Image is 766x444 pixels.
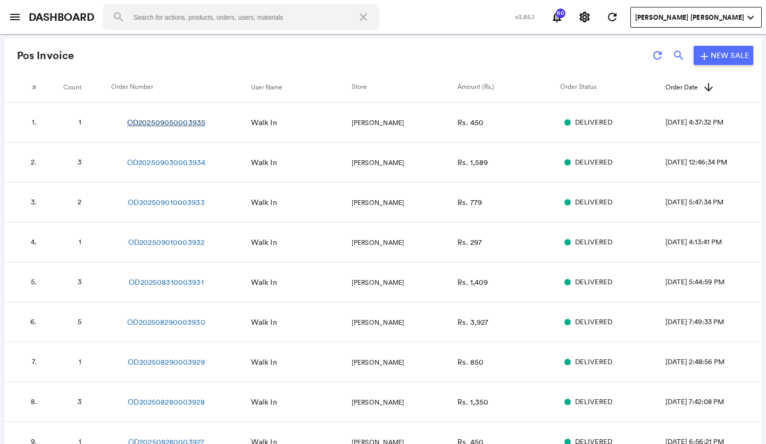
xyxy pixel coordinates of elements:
[4,143,49,183] td: 2.
[575,198,612,208] span: DELIVERED
[78,397,81,406] span: 3
[578,11,591,23] md-icon: settings
[665,302,762,342] td: [DATE] 7:49:33 PM
[575,237,612,248] span: DELIVERED
[665,103,762,143] td: [DATE] 4:37:32 PM
[744,11,757,24] md-icon: expand_more
[78,158,81,167] span: 3
[352,158,404,167] span: [PERSON_NAME]
[575,397,612,407] span: DELIVERED
[4,262,49,302] td: 5.
[251,158,277,167] span: Walk In
[251,317,277,327] span: Walk In
[4,183,49,223] td: 3.
[457,237,482,247] span: Rs. 297
[457,198,482,207] span: Rs. 779
[29,10,94,25] a: DASHBOARD
[106,4,131,30] button: Search
[665,262,762,302] td: [DATE] 5:44:59 PM
[127,157,205,168] a: OD202509030003934
[351,4,376,30] button: Clear
[515,12,535,21] span: v3.85.1
[457,72,560,102] th: Amount (Rs.)
[647,45,668,66] button: refresh
[79,118,81,127] span: 1
[79,237,81,246] span: 1
[665,183,762,223] td: [DATE] 5:47:34 PM
[352,318,404,327] span: [PERSON_NAME]
[665,382,762,422] td: [DATE] 7:42:08 PM
[575,277,612,287] span: DELIVERED
[78,198,81,207] span: 2
[128,197,204,208] a: OD202509010003933
[606,11,619,23] md-icon: refresh
[457,118,484,127] span: Rs. 450
[635,13,744,22] span: [PERSON_NAME] [PERSON_NAME]
[560,72,666,102] th: Order Status
[129,277,203,287] a: OD202508310003931
[4,302,49,342] td: 6.
[17,50,74,61] h4: Pos Invoice
[457,357,484,367] span: Rs. 850
[352,278,404,287] span: [PERSON_NAME]
[457,317,488,327] span: Rs. 3,927
[698,50,711,63] md-icon: add
[457,397,488,407] span: Rs. 1,350
[352,238,404,247] span: [PERSON_NAME]
[551,11,563,23] md-icon: notifications
[546,6,568,28] button: Notifications
[665,342,762,382] td: [DATE] 2:48:56 PM
[79,357,81,366] span: 1
[4,223,49,262] td: 4.
[651,49,664,62] md-icon: refresh
[665,143,762,183] td: [DATE] 12:46:34 PM
[251,277,277,287] span: Walk In
[575,317,612,327] span: DELIVERED
[672,49,685,62] md-icon: search
[127,117,205,128] a: OD202509050003935
[665,223,762,262] td: [DATE] 4:13:41 PM
[602,6,623,28] button: Refresh State
[555,11,566,16] span: 60
[668,45,689,66] button: search
[457,158,488,167] span: Rs. 1,589
[711,51,749,60] span: New Sale
[4,382,49,422] td: 8.
[78,277,81,286] span: 3
[694,46,753,65] a: addNew Sale
[128,397,204,407] a: OD202508280003928
[4,6,26,28] button: open sidebar
[4,103,49,143] td: 1.
[49,72,111,102] th: Count
[112,11,125,23] md-icon: search
[251,357,277,367] span: Walk In
[575,158,612,168] span: DELIVERED
[352,72,457,102] th: Store
[127,317,205,327] a: OD202508290003930
[251,198,277,207] span: Walk In
[128,357,204,367] a: OD202508290003929
[111,72,251,102] th: Order Number
[251,237,277,247] span: Walk In
[665,83,698,92] span: Order Date
[702,81,715,94] md-icon: arrow-up.svg
[103,4,379,30] input: Search for actions, products, orders, users, materials
[4,72,49,102] th: #
[251,118,277,127] span: Walk In
[352,398,404,407] span: [PERSON_NAME]
[575,357,612,367] span: DELIVERED
[352,198,404,207] span: [PERSON_NAME]
[251,83,282,92] span: User Name
[457,277,488,287] span: Rs. 1,409
[352,118,404,127] span: [PERSON_NAME]
[630,7,762,28] button: User
[575,118,612,128] span: DELIVERED
[9,11,21,23] md-icon: menu
[357,11,370,23] md-icon: close
[128,237,204,248] a: OD202509010003932
[352,358,404,367] span: [PERSON_NAME]
[251,397,277,407] span: Walk In
[574,6,595,28] button: Settings
[4,342,49,382] td: 7.
[78,317,81,326] span: 5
